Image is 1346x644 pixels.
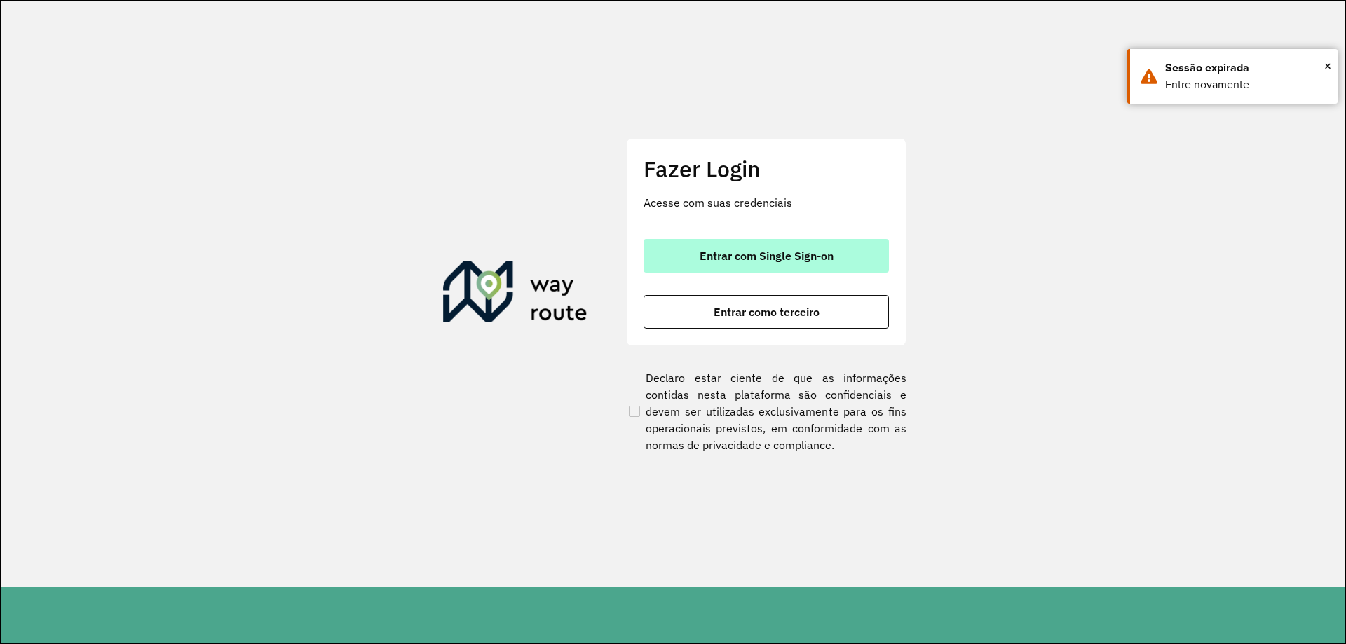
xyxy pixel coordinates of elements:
[443,261,587,328] img: Roteirizador AmbevTech
[644,194,889,211] p: Acesse com suas credenciais
[1165,76,1327,93] div: Entre novamente
[644,239,889,273] button: button
[1165,60,1327,76] div: Sessão expirada
[714,306,820,317] span: Entrar como terceiro
[1324,55,1331,76] span: ×
[1324,55,1331,76] button: Close
[644,156,889,182] h2: Fazer Login
[644,295,889,329] button: button
[626,369,906,453] label: Declaro estar ciente de que as informações contidas nesta plataforma são confidenciais e devem se...
[700,250,834,261] span: Entrar com Single Sign-on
